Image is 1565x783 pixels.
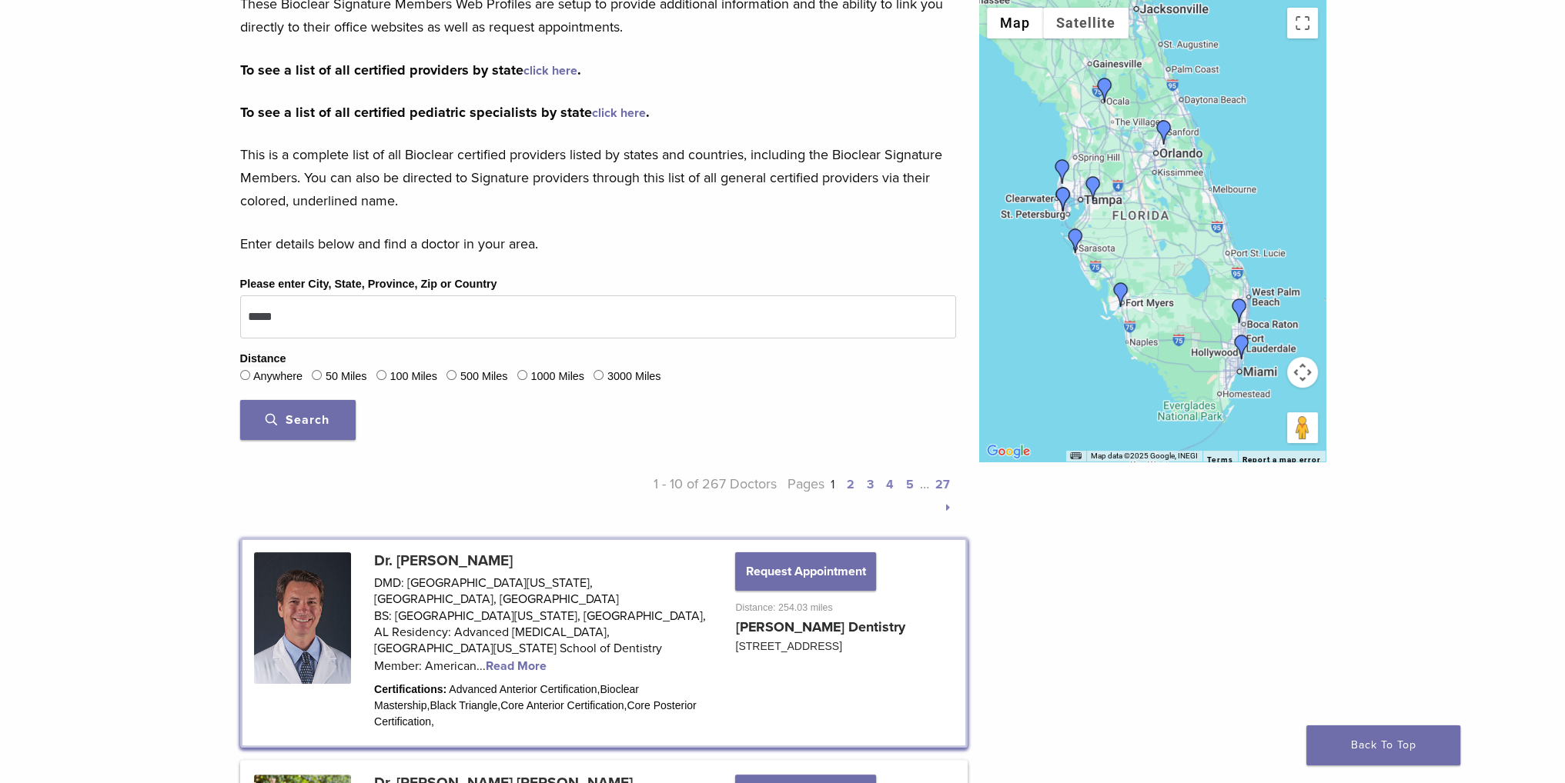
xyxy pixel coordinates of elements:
[240,143,956,212] p: This is a complete list of all Bioclear certified providers listed by states and countries, inclu...
[1287,8,1318,38] button: Toggle fullscreen view
[1092,78,1117,102] div: Dr. Robert Evelyn
[1229,335,1254,359] div: Dr. David Carroll
[530,368,584,385] label: 1000 Miles
[867,477,874,492] a: 3
[1207,455,1233,465] a: Terms (opens in new tab)
[1287,357,1318,388] button: Map camera controls
[777,472,956,518] p: Pages
[935,477,950,492] a: 27
[1242,455,1321,464] a: Report a map error
[920,475,929,492] span: …
[240,232,956,255] p: Enter details below and find a doctor in your area.
[1227,298,1252,323] div: Dr. Armando Ponte
[1063,228,1088,253] div: Dr. Hank Michael
[886,477,894,492] a: 4
[240,276,497,293] label: Please enter City, State, Province, Zip or Country
[847,477,854,492] a: 2
[906,477,914,492] a: 5
[460,368,508,385] label: 500 Miles
[1152,120,1176,145] div: Dr. Mary Isaacs
[1051,187,1075,212] div: Dr. Phong Phane
[1091,451,1198,460] span: Map data ©2025 Google, INEGI
[1109,282,1133,307] div: Dr. Rachel Donovan
[735,552,875,591] button: Request Appointment
[1070,451,1081,461] button: Keyboard shortcuts
[240,104,650,121] strong: To see a list of all certified pediatric specialists by state .
[1081,176,1105,201] div: Dr. Larry Saylor
[831,477,834,492] a: 1
[987,8,1043,38] button: Show street map
[240,62,581,78] strong: To see a list of all certified providers by state .
[326,368,367,385] label: 50 Miles
[390,368,437,385] label: 100 Miles
[607,368,661,385] label: 3000 Miles
[983,441,1034,461] a: Open this area in Google Maps (opens a new window)
[240,351,286,368] legend: Distance
[598,472,777,518] p: 1 - 10 of 267 Doctors
[266,412,329,428] span: Search
[253,368,303,385] label: Anywhere
[523,63,577,78] a: click here
[1306,725,1460,765] a: Back To Top
[1043,8,1129,38] button: Show satellite imagery
[983,441,1034,461] img: Google
[240,400,356,440] button: Search
[1287,412,1318,443] button: Drag Pegman onto the map to open Street View
[592,105,646,121] a: click here
[1050,159,1075,184] div: Dr. Seema Amin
